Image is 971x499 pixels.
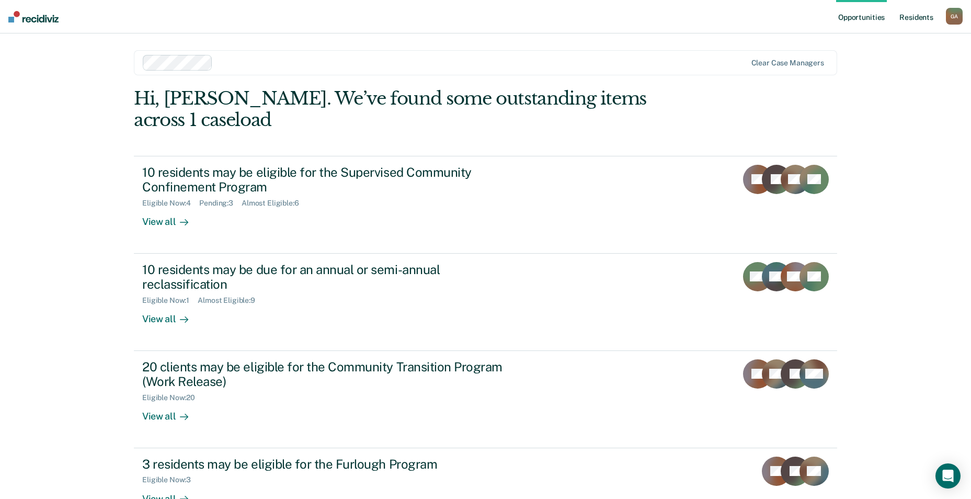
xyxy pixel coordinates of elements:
div: Pending : 3 [199,199,242,208]
div: 20 clients may be eligible for the Community Transition Program (Work Release) [142,359,509,390]
img: Recidiviz [8,11,59,22]
div: Eligible Now : 1 [142,296,198,305]
div: Eligible Now : 3 [142,475,199,484]
div: 10 residents may be due for an annual or semi-annual reclassification [142,262,509,292]
div: G A [946,8,963,25]
button: GA [946,8,963,25]
div: Open Intercom Messenger [935,463,961,489]
div: Almost Eligible : 9 [198,296,264,305]
div: 3 residents may be eligible for the Furlough Program [142,457,509,472]
a: 10 residents may be due for an annual or semi-annual reclassificationEligible Now:1Almost Eligibl... [134,254,837,351]
a: 20 clients may be eligible for the Community Transition Program (Work Release)Eligible Now:20View... [134,351,837,448]
div: Eligible Now : 20 [142,393,203,402]
div: Almost Eligible : 6 [242,199,307,208]
div: 10 residents may be eligible for the Supervised Community Confinement Program [142,165,509,195]
a: 10 residents may be eligible for the Supervised Community Confinement ProgramEligible Now:4Pendin... [134,156,837,254]
div: View all [142,402,201,423]
div: View all [142,208,201,228]
div: View all [142,305,201,325]
div: Clear case managers [751,59,824,67]
div: Eligible Now : 4 [142,199,199,208]
div: Hi, [PERSON_NAME]. We’ve found some outstanding items across 1 caseload [134,88,696,131]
